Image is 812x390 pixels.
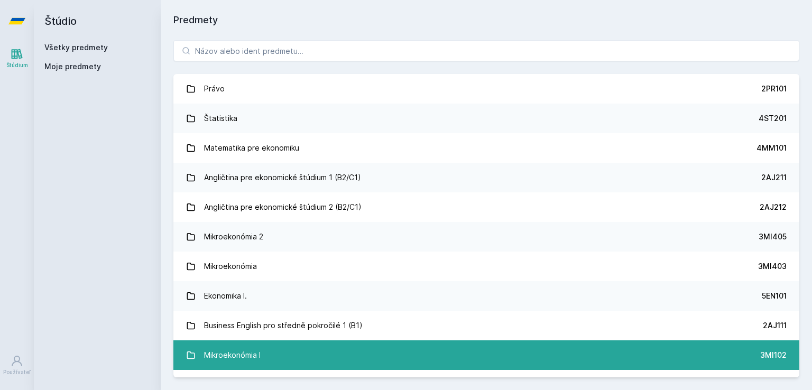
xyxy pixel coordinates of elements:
[761,173,787,182] font: 2AJ211
[204,173,361,182] font: Angličtina pre ekonomické štúdium 1 (B2/C1)
[173,311,799,340] a: Business English pro středně pokročilé 1 (B1) 2AJ111
[759,232,787,241] font: 3MI405
[173,133,799,163] a: Matematika pre ekonomiku 4MM101
[760,350,787,359] font: 3MI102
[44,43,108,52] a: Všetky predmety
[204,232,263,241] font: Mikroekonómia 2
[758,262,787,271] font: 3MI403
[173,340,799,370] a: Mikroekonómia I 3MI102
[2,349,32,382] a: Používateľ
[760,202,787,211] font: 2AJ212
[2,42,32,75] a: Štúdium
[756,143,787,152] font: 4MM101
[6,62,28,68] font: Štúdium
[762,291,787,300] font: 5EN101
[173,252,799,281] a: Mikroekonómia 3MI403
[204,202,362,211] font: Angličtina pre ekonomické štúdium 2 (B2/C1)
[173,74,799,104] a: Právo 2PR101
[3,369,31,375] font: Používateľ
[173,192,799,222] a: Angličtina pre ekonomické štúdium 2 (B2/C1) 2AJ212
[204,114,237,123] font: Štatistika
[44,15,77,27] font: Štúdio
[173,163,799,192] a: Angličtina pre ekonomické štúdium 1 (B2/C1) 2AJ211
[173,281,799,311] a: Ekonomika I. 5EN101
[173,222,799,252] a: Mikroekonómia 2 3MI405
[204,321,363,330] font: Business English pro středně pokročilé 1 (B1)
[204,262,257,271] font: Mikroekonómia
[173,40,799,61] input: Názov alebo ident predmetu…
[173,14,218,25] font: Predmety
[204,350,261,359] font: Mikroekonómia I
[44,62,101,71] font: Moje predmety
[204,84,225,93] font: Právo
[759,114,787,123] font: 4ST201
[761,84,787,93] font: 2PR101
[763,321,787,330] font: 2AJ111
[173,104,799,133] a: Štatistika 4ST201
[204,291,247,300] font: Ekonomika I.
[204,143,299,152] font: Matematika pre ekonomiku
